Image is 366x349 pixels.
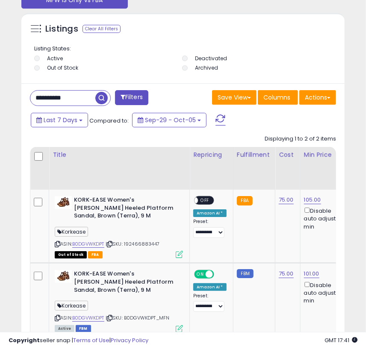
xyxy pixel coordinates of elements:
span: | SKU: B0DGVWKDPT_MFN [106,314,170,321]
b: KORK-EASE Women's [PERSON_NAME] Heeled Platform Sandal, Brown (Terra), 9 M [74,270,178,296]
a: 105.00 [304,196,321,204]
button: Actions [299,90,336,105]
div: Min Price [304,150,348,159]
div: Title [53,150,186,159]
a: 75.00 [279,196,294,204]
div: ASIN: [55,270,183,331]
div: Disable auto adjust min [304,206,345,230]
a: Terms of Use [73,336,109,344]
small: FBM [237,269,254,278]
a: B0DGVWKDPT [72,240,104,248]
span: Last 7 Days [44,116,77,124]
label: Out of Stock [47,64,78,71]
span: ON [195,271,206,278]
span: Korkease [55,227,88,237]
div: ASIN: [55,196,183,257]
a: Privacy Policy [111,336,148,344]
div: Amazon AI * [193,209,227,217]
div: Preset: [193,219,227,238]
strong: Copyright [9,336,40,344]
span: Sep-29 - Oct-05 [145,116,196,124]
a: B0DGVWKDPT [72,314,104,322]
button: Columns [258,90,298,105]
button: Last 7 Days [31,113,88,127]
div: Amazon AI * [193,283,227,291]
span: OFF [198,197,212,204]
span: | SKU: 192466883447 [106,240,159,247]
small: FBA [237,196,253,205]
img: 31aR2BEwErL._SL40_.jpg [55,270,72,283]
div: Disable auto adjust min [304,280,345,305]
b: KORK-EASE Women's [PERSON_NAME] Heeled Platform Sandal, Brown (Terra), 9 M [74,196,178,222]
label: Active [47,55,63,62]
button: Save View [212,90,257,105]
h5: Listings [45,23,78,35]
button: Sep-29 - Oct-05 [132,113,207,127]
span: Columns [263,93,290,102]
span: All listings currently available for purchase on Amazon [55,325,74,332]
span: FBA [88,251,103,258]
div: Clear All Filters [83,25,121,33]
div: Repricing [193,150,230,159]
span: All listings that are currently out of stock and unavailable for purchase on Amazon [55,251,87,258]
label: Archived [195,64,218,71]
a: 101.00 [304,270,319,278]
p: Listing States: [34,45,334,53]
a: 75.00 [279,270,294,278]
span: Korkease [55,301,88,311]
span: 2025-10-13 17:41 GMT [325,336,357,344]
div: Preset: [193,293,227,312]
div: seller snap | | [9,337,148,345]
label: Deactivated [195,55,227,62]
span: FBM [76,325,91,332]
span: Compared to: [89,117,129,125]
div: Fulfillment [237,150,272,159]
button: Filters [115,90,148,105]
img: 31aR2BEwErL._SL40_.jpg [55,196,72,209]
span: OFF [213,271,227,278]
div: Displaying 1 to 2 of 2 items [265,135,336,143]
div: Cost [279,150,297,159]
